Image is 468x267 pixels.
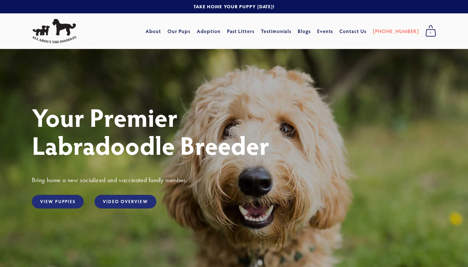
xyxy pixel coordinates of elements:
a: [PHONE_NUMBER] [373,25,419,37]
span: 0 [425,29,436,37]
h3: Bring home a new socialized and vaccinated family member. [32,176,436,184]
a: Events [317,25,333,37]
a: View Puppies [32,195,84,209]
a: Video Overview [95,195,156,209]
a: Blogs [298,25,311,37]
a: Testimonials [261,25,292,37]
a: About [145,25,161,37]
img: All About The Doodles [32,19,76,44]
a: Adoption [197,25,221,37]
h1: Your Premier Labradoodle Breeder [32,103,436,159]
a: Contact Us [339,25,366,37]
a: 0 items in cart [422,23,439,39]
a: Past Litters [227,28,255,34]
a: Our Pups [167,25,191,37]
